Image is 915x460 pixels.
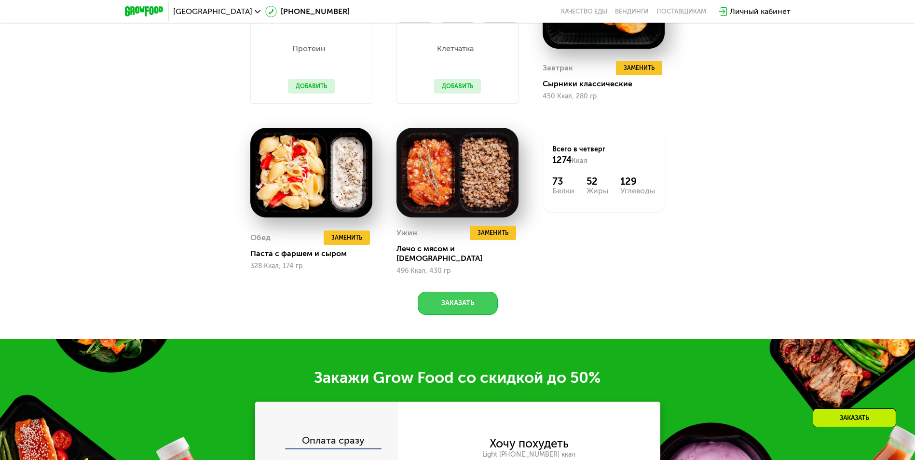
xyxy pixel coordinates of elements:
a: [PHONE_NUMBER] [265,6,350,17]
div: 496 Ккал, 430 гр [396,267,519,275]
span: Заменить [624,63,655,73]
div: 129 [620,176,655,187]
button: Заменить [324,230,370,245]
button: Заменить [470,226,516,240]
span: Заменить [478,228,508,238]
p: Протеин [288,45,330,53]
div: Углеводы [620,187,655,195]
button: Добавить [288,79,335,94]
div: Всего в четверг [552,145,655,166]
span: Заменить [331,233,362,243]
button: Заказать [418,292,498,315]
div: поставщикам [656,8,706,15]
div: 328 Ккал, 174 гр [250,262,372,270]
span: [GEOGRAPHIC_DATA] [173,8,252,15]
div: Ужин [396,226,417,240]
div: Белки [552,187,574,195]
span: Ккал [572,157,587,165]
div: Обед [250,230,271,245]
button: Добавить [434,79,481,94]
div: Завтрак [543,61,573,75]
div: Паста с фаршем и сыром [250,249,380,258]
div: Сырники классические [543,79,672,89]
div: 73 [552,176,574,187]
div: Хочу похудеть [490,438,569,449]
p: Клетчатка [434,45,476,53]
span: 1274 [552,155,572,165]
div: Личный кабинет [730,6,791,17]
div: Light [PHONE_NUMBER] ккал [398,450,660,459]
button: Заменить [616,61,662,75]
div: Заказать [813,408,896,427]
div: Лечо с мясом и [DEMOGRAPHIC_DATA] [396,244,526,263]
a: Качество еды [561,8,607,15]
div: 450 Ккал, 280 гр [543,93,665,100]
div: Жиры [587,187,608,195]
div: 52 [587,176,608,187]
div: Оплата сразу [256,435,398,448]
a: Вендинги [615,8,649,15]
